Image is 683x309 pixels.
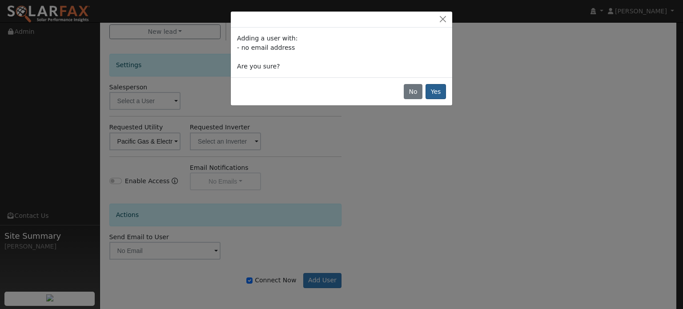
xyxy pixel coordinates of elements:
span: - no email address [237,44,295,51]
button: Yes [426,84,446,99]
button: No [404,84,422,99]
span: Are you sure? [237,63,280,70]
span: Adding a user with: [237,35,297,42]
button: Close [437,15,449,24]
